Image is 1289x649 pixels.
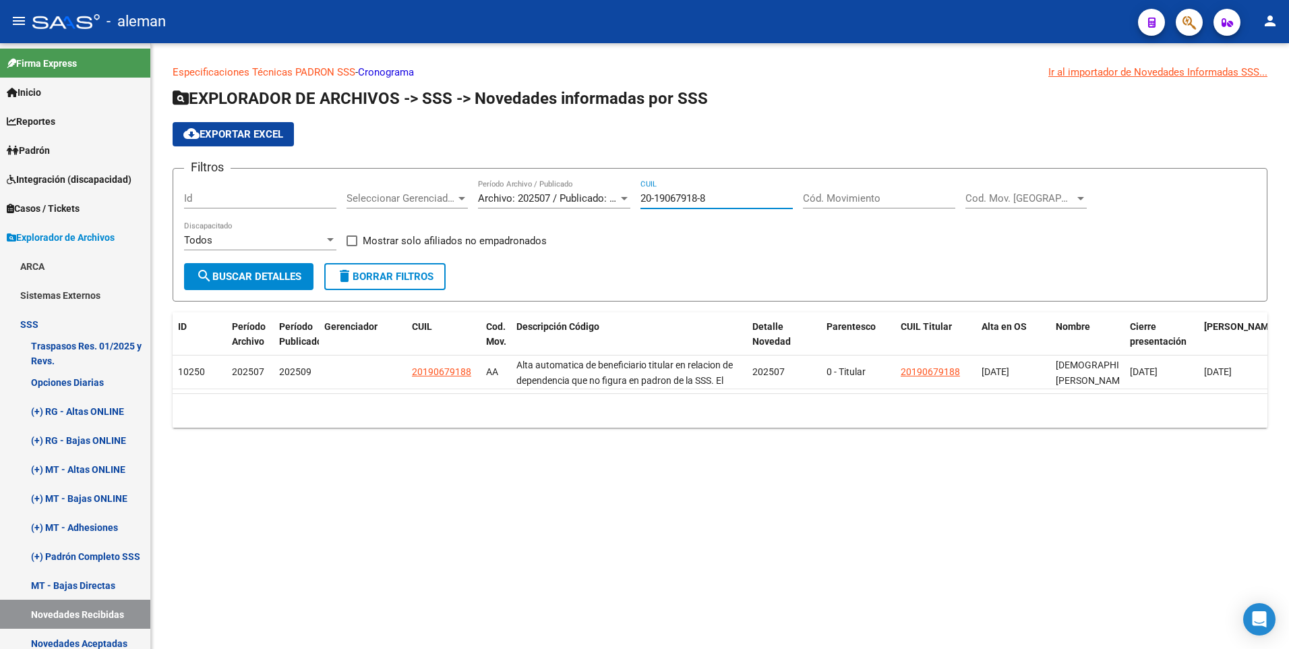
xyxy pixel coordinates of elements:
[1199,312,1273,372] datatable-header-cell: Fecha Nac.
[821,312,895,372] datatable-header-cell: Parentesco
[358,66,414,78] a: Cronograma
[173,66,355,78] a: Especificaciones Técnicas PADRON SSS
[183,128,283,140] span: Exportar EXCEL
[1243,603,1276,636] div: Open Intercom Messenger
[511,312,747,372] datatable-header-cell: Descripción Código
[7,172,131,187] span: Integración (discapacidad)
[1204,321,1280,332] span: [PERSON_NAME].
[1125,312,1199,372] datatable-header-cell: Cierre presentación
[279,321,322,347] span: Período Publicado
[324,321,378,332] span: Gerenciador
[7,114,55,129] span: Reportes
[412,366,471,377] span: 20190679188
[184,158,231,177] h3: Filtros
[173,89,708,108] span: EXPLORADOR DE ARCHIVOS -> SSS -> Novedades informadas por SSS
[827,321,876,332] span: Parentesco
[1262,13,1278,29] mat-icon: person
[279,366,311,377] span: 202509
[7,201,80,216] span: Casos / Tickets
[173,312,227,372] datatable-header-cell: ID
[7,56,77,71] span: Firma Express
[232,321,266,347] span: Período Archivo
[747,312,821,372] datatable-header-cell: Detalle Novedad
[486,366,498,377] span: AA
[173,65,1267,80] p: -
[516,321,599,332] span: Descripción Código
[178,321,187,332] span: ID
[274,312,319,372] datatable-header-cell: Período Publicado
[827,366,866,377] span: 0 - Titular
[1056,321,1090,332] span: Nombre
[7,230,115,245] span: Explorador de Archivos
[901,321,952,332] span: CUIL Titular
[407,312,481,372] datatable-header-cell: CUIL
[901,366,960,377] span: 20190679188
[196,268,212,284] mat-icon: search
[412,321,432,332] span: CUIL
[363,233,547,249] span: Mostrar solo afiliados no empadronados
[965,192,1075,204] span: Cod. Mov. [GEOGRAPHIC_DATA]
[982,321,1027,332] span: Alta en OS
[336,271,433,283] span: Borrar Filtros
[324,263,446,290] button: Borrar Filtros
[196,271,301,283] span: Buscar Detalles
[752,321,791,347] span: Detalle Novedad
[184,234,212,246] span: Todos
[347,192,456,204] span: Seleccionar Gerenciador
[1050,312,1125,372] datatable-header-cell: Nombre
[7,85,41,100] span: Inicio
[752,366,785,377] span: 202507
[7,143,50,158] span: Padrón
[481,312,511,372] datatable-header-cell: Cod. Mov.
[1056,360,1154,386] span: [DEMOGRAPHIC_DATA] [PERSON_NAME]
[1130,366,1158,377] span: [DATE]
[173,122,294,146] button: Exportar EXCEL
[1130,321,1187,347] span: Cierre presentación
[478,192,642,204] span: Archivo: 202507 / Publicado: 202509
[486,321,506,347] span: Cod. Mov.
[183,125,200,142] mat-icon: cloud_download
[184,263,313,290] button: Buscar Detalles
[232,366,264,377] span: 202507
[11,13,27,29] mat-icon: menu
[1204,366,1232,377] span: [DATE]
[336,268,353,284] mat-icon: delete
[107,7,166,36] span: - aleman
[1048,65,1267,80] div: Ir al importador de Novedades Informadas SSS...
[178,366,205,377] span: 10250
[895,312,976,372] datatable-header-cell: CUIL Titular
[982,366,1009,377] span: [DATE]
[516,360,738,478] span: Alta automatica de beneficiario titular en relacion de dependencia que no figura en padron de la ...
[976,312,1050,372] datatable-header-cell: Alta en OS
[227,312,274,372] datatable-header-cell: Período Archivo
[319,312,407,372] datatable-header-cell: Gerenciador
